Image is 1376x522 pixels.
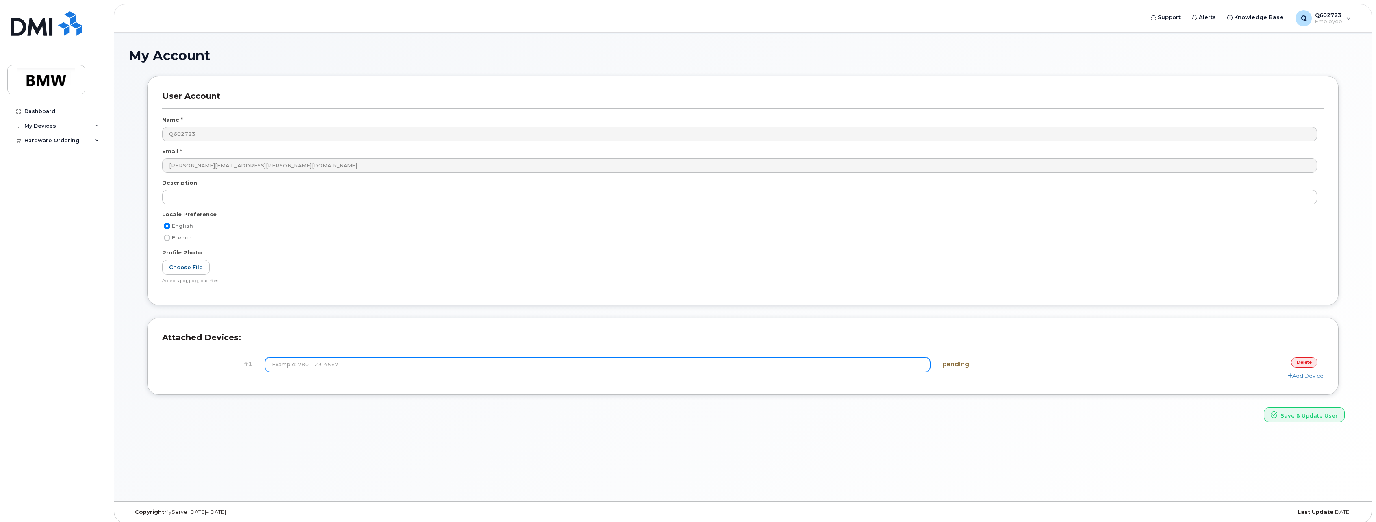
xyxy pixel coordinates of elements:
h3: User Account [162,91,1324,109]
span: Knowledge Base [1234,13,1283,22]
span: Support [1158,13,1181,22]
input: Example: 780-123-4567 [265,357,930,372]
div: Accepts jpg, jpeg, png files [162,278,1317,284]
a: Knowledge Base [1222,9,1289,26]
span: Q [1301,13,1307,23]
label: Choose File [162,260,210,275]
span: Employee [1315,18,1342,25]
label: Locale Preference [162,211,217,218]
span: French [172,235,192,241]
a: Add Device [1288,372,1324,379]
label: Email * [162,148,182,155]
label: Profile Photo [162,249,202,257]
div: MyServe [DATE]–[DATE] [129,509,538,515]
strong: Copyright [135,509,164,515]
button: Save & Update User [1264,407,1345,422]
label: Name * [162,116,183,124]
a: Alerts [1186,9,1222,26]
h1: My Account [129,48,1357,63]
h4: #1 [168,361,253,368]
label: Description [162,179,197,187]
a: Support [1145,9,1186,26]
h3: Attached Devices: [162,333,1324,350]
span: English [172,223,193,229]
strong: Last Update [1298,509,1333,515]
input: English [164,223,170,229]
a: delete [1291,357,1317,368]
div: Q602723 [1290,10,1356,26]
span: Q602723 [1315,12,1342,18]
iframe: Messenger Launcher [1341,487,1370,516]
h4: pending [942,361,1124,368]
input: French [164,235,170,241]
div: [DATE] [948,509,1357,515]
span: Alerts [1199,13,1216,22]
